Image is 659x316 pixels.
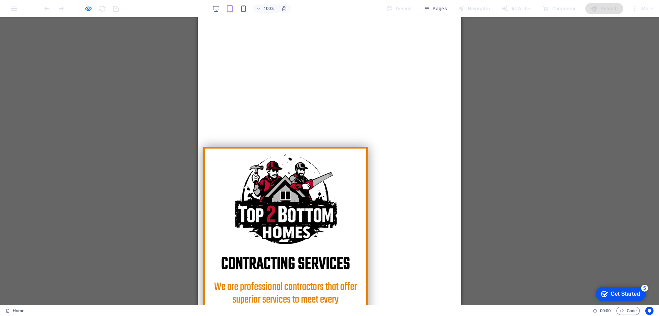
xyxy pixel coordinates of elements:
[5,3,56,18] div: Get Started 5 items remaining, 0% complete
[423,5,447,12] span: Pages
[605,308,606,313] span: :
[616,307,640,315] button: Code
[37,137,139,227] img: top2bottomhomesllc.org
[13,232,163,258] div: ​​​​​
[51,1,58,8] div: 5
[253,4,277,13] button: 100%
[645,307,654,315] button: Usercentrics
[13,263,163,302] h3: We are professional contractors that offer superior services to meet every homeowners needs.
[383,3,415,14] div: Design (Ctrl+Alt+Y)
[420,3,450,14] button: Pages
[13,237,163,258] h2: CONTRACTing services
[20,8,50,14] div: Get Started
[5,307,24,315] a: Click to cancel selection. Double-click to open Pages
[600,307,611,315] span: 00 00
[263,4,274,13] h6: 100%
[620,307,637,315] span: Code
[593,307,611,315] h6: Session time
